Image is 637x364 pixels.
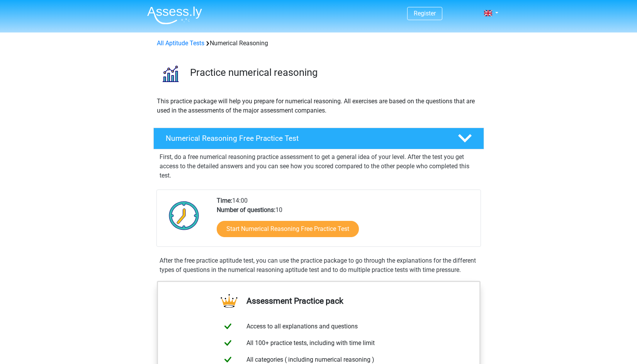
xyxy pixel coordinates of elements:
[165,196,204,235] img: Clock
[157,39,204,47] a: All Aptitude Tests
[147,6,202,24] img: Assessly
[211,196,480,246] div: 14:00 10
[157,97,481,115] p: This practice package will help you prepare for numerical reasoning. All exercises are based on t...
[414,10,436,17] a: Register
[150,128,487,149] a: Numerical Reasoning Free Practice Test
[217,206,275,214] b: Number of questions:
[217,221,359,237] a: Start Numerical Reasoning Free Practice Test
[190,67,478,79] h3: Practice numerical reasoning
[154,57,187,90] img: numerical reasoning
[156,256,481,275] div: After the free practice aptitude test, you can use the practice package to go through the explana...
[217,197,232,204] b: Time:
[154,39,484,48] div: Numerical Reasoning
[160,152,478,180] p: First, do a free numerical reasoning practice assessment to get a general idea of your level. Aft...
[166,134,445,143] h4: Numerical Reasoning Free Practice Test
